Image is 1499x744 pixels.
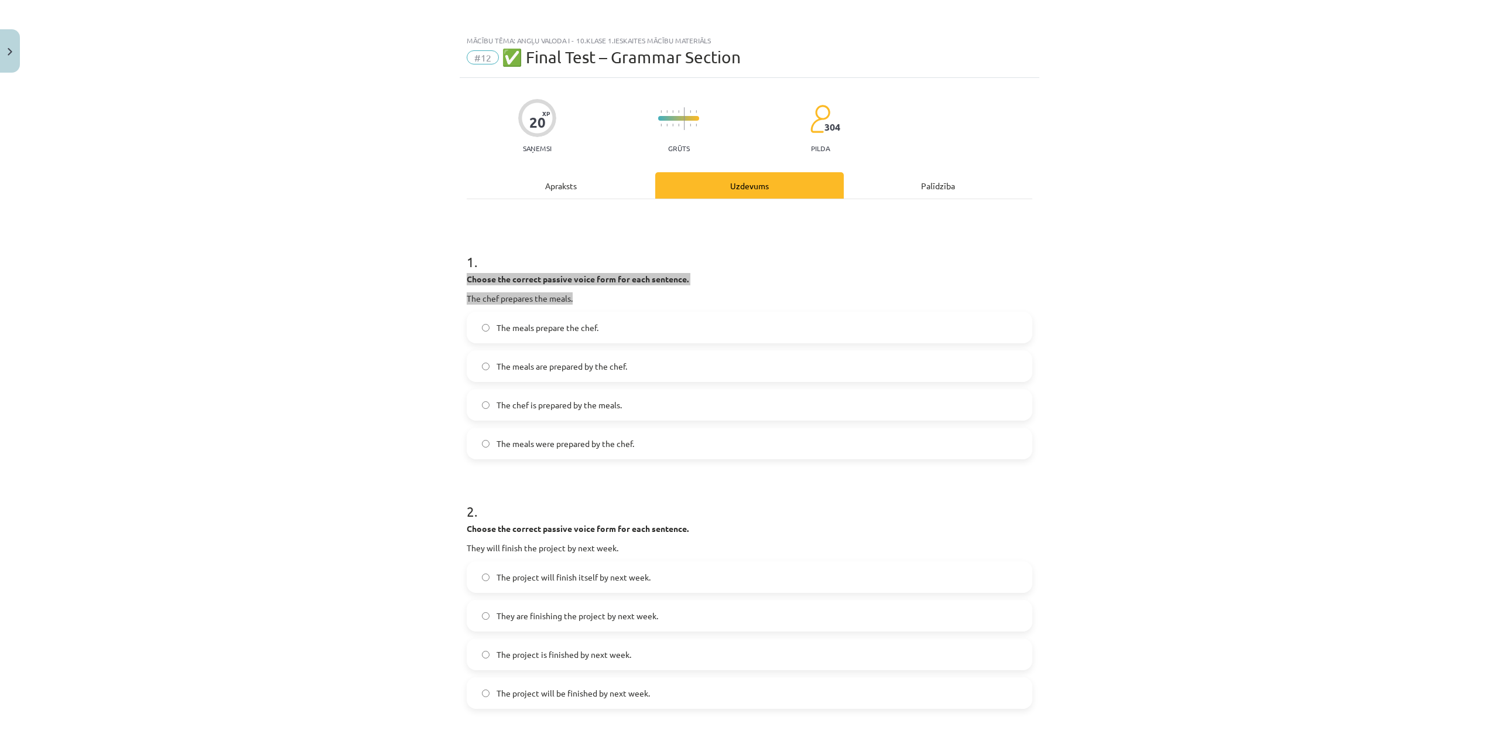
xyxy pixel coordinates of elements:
[660,110,662,113] img: icon-short-line-57e1e144782c952c97e751825c79c345078a6d821885a25fce030b3d8c18986b.svg
[8,48,12,56] img: icon-close-lesson-0947bae3869378f0d4975bcd49f059093ad1ed9edebbc8119c70593378902aed.svg
[467,542,1032,554] p: They will finish the project by next week.
[482,574,490,581] input: The project will finish itself by next week.
[467,36,1032,45] div: Mācību tēma: Angļu valoda i - 10.klase 1.ieskaites mācību materiāls
[655,172,844,199] div: Uzdevums
[482,324,490,332] input: The meals prepare the chef.
[542,110,550,117] span: XP
[696,110,697,113] img: icon-short-line-57e1e144782c952c97e751825c79c345078a6d821885a25fce030b3d8c18986b.svg
[824,122,840,132] span: 304
[467,292,1032,305] p: The chef prepares the meals.
[672,124,673,127] img: icon-short-line-57e1e144782c952c97e751825c79c345078a6d821885a25fce030b3d8c18986b.svg
[684,107,685,130] img: icon-long-line-d9ea69661e0d244f92f715978eff75569469978d946b2353a9bb055b3ed8787d.svg
[482,651,490,658] input: The project is finished by next week.
[696,124,697,127] img: icon-short-line-57e1e144782c952c97e751825c79c345078a6d821885a25fce030b3d8c18986b.svg
[678,110,679,113] img: icon-short-line-57e1e144782c952c97e751825c79c345078a6d821885a25fce030b3d8c18986b.svg
[811,144,830,152] p: pilda
[844,172,1032,199] div: Palīdzība
[518,144,556,152] p: Saņemsi
[690,124,691,127] img: icon-short-line-57e1e144782c952c97e751825c79c345078a6d821885a25fce030b3d8c18986b.svg
[482,401,490,409] input: The chef is prepared by the meals.
[482,363,490,370] input: The meals are prepared by the chef.
[497,399,622,411] span: The chef is prepared by the meals.
[497,571,651,583] span: The project will finish itself by next week.
[497,322,598,334] span: The meals prepare the chef.
[497,438,634,450] span: The meals were prepared by the chef.
[502,47,741,67] span: ✅ Final Test – Grammar Section
[467,483,1032,519] h1: 2 .
[482,690,490,697] input: The project will be finished by next week.
[810,104,830,134] img: students-c634bb4e5e11cddfef0936a35e636f08e4e9abd3cc4e673bd6f9a4125e45ecb1.svg
[497,610,658,622] span: They are finishing the project by next week.
[690,110,691,113] img: icon-short-line-57e1e144782c952c97e751825c79c345078a6d821885a25fce030b3d8c18986b.svg
[668,144,690,152] p: Grūts
[497,687,650,699] span: The project will be finished by next week.
[482,440,490,448] input: The meals were prepared by the chef.
[672,110,673,113] img: icon-short-line-57e1e144782c952c97e751825c79c345078a6d821885a25fce030b3d8c18986b.svg
[482,612,490,620] input: They are finishing the project by next week.
[666,124,668,127] img: icon-short-line-57e1e144782c952c97e751825c79c345078a6d821885a25fce030b3d8c18986b.svg
[467,274,689,284] strong: Choose the correct passive voice form for each sentence.
[497,649,631,661] span: The project is finished by next week.
[467,172,655,199] div: Apraksts
[666,110,668,113] img: icon-short-line-57e1e144782c952c97e751825c79c345078a6d821885a25fce030b3d8c18986b.svg
[678,124,679,127] img: icon-short-line-57e1e144782c952c97e751825c79c345078a6d821885a25fce030b3d8c18986b.svg
[467,233,1032,269] h1: 1 .
[497,360,627,373] span: The meals are prepared by the chef.
[529,114,546,131] div: 20
[660,124,662,127] img: icon-short-line-57e1e144782c952c97e751825c79c345078a6d821885a25fce030b3d8c18986b.svg
[467,523,689,534] strong: Choose the correct passive voice form for each sentence.
[467,50,499,64] span: #12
